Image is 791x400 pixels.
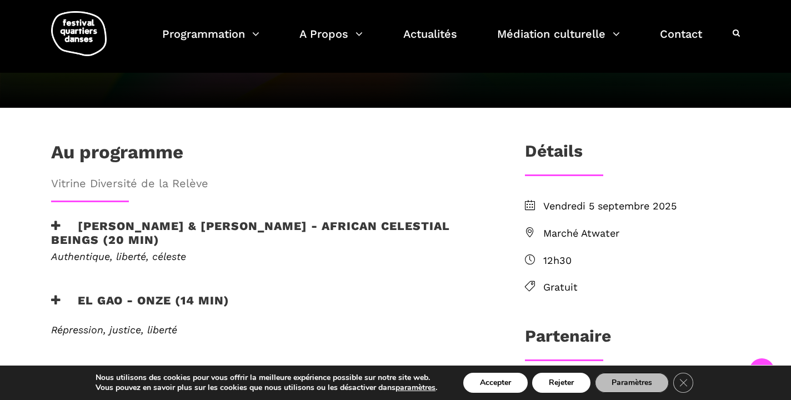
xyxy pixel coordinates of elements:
[532,373,590,393] button: Rejeter
[299,24,363,57] a: A Propos
[403,24,457,57] a: Actualités
[673,373,693,393] button: Close GDPR Cookie Banner
[525,326,611,354] h3: Partenaire
[543,253,740,269] span: 12h30
[543,279,740,296] span: Gratuit
[96,383,437,393] p: Vous pouvez en savoir plus sur les cookies que nous utilisons ou les désactiver dans .
[51,141,183,169] h1: Au programme
[96,373,437,383] p: Nous utilisons des cookies pour vous offrir la meilleure expérience possible sur notre site web.
[51,219,489,247] h3: [PERSON_NAME] & [PERSON_NAME] - African Celestial Beings (20 min)
[543,198,740,214] span: Vendredi 5 septembre 2025
[51,11,107,56] img: logo-fqd-med
[162,24,259,57] a: Programmation
[543,226,740,242] span: Marché Atwater
[51,174,489,192] span: Vitrine Diversité de la Relève
[660,24,702,57] a: Contact
[51,324,177,336] em: Répression, justice, liberté
[497,24,620,57] a: Médiation culturelle
[51,293,229,321] h3: EL GAO - ONZE (14 min)
[595,373,669,393] button: Paramètres
[395,383,435,393] button: paramètres
[525,141,583,169] h3: Détails
[463,373,528,393] button: Accepter
[51,251,186,262] em: Authentique, liberté, céleste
